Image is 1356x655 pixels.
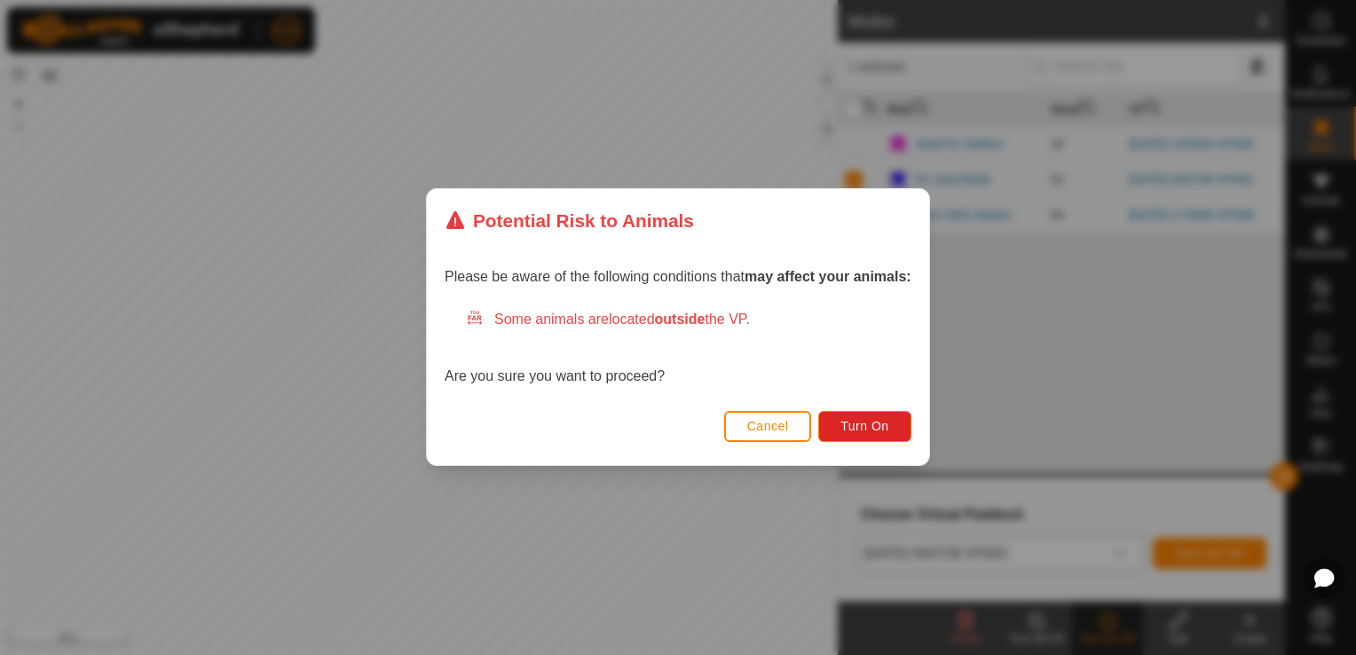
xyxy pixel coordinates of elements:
[609,312,750,327] span: located the VP.
[466,310,911,331] div: Some animals are
[747,420,789,434] span: Cancel
[445,310,911,388] div: Are you sure you want to proceed?
[445,270,911,285] span: Please be aware of the following conditions that
[655,312,706,327] strong: outside
[819,411,911,442] button: Turn On
[445,207,694,234] div: Potential Risk to Animals
[745,270,911,285] strong: may affect your animals:
[724,411,812,442] button: Cancel
[841,420,889,434] span: Turn On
